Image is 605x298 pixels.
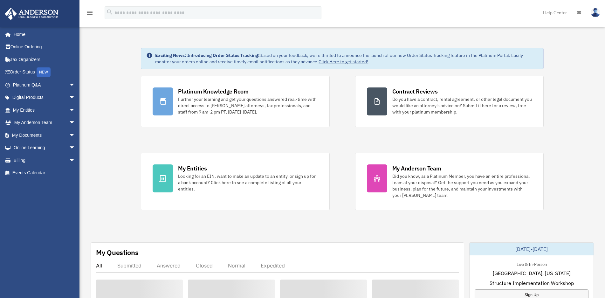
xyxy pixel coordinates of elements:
[69,154,82,167] span: arrow_drop_down
[69,79,82,92] span: arrow_drop_down
[69,91,82,104] span: arrow_drop_down
[86,11,93,17] a: menu
[86,9,93,17] i: menu
[96,248,139,257] div: My Questions
[228,262,245,269] div: Normal
[4,154,85,167] a: Billingarrow_drop_down
[69,129,82,142] span: arrow_drop_down
[355,153,544,210] a: My Anderson Team Did you know, as a Platinum Member, you have an entire professional team at your...
[392,164,441,172] div: My Anderson Team
[141,153,329,210] a: My Entities Looking for an EIN, want to make an update to an entity, or sign up for a bank accoun...
[37,67,51,77] div: NEW
[4,79,85,91] a: Platinum Q&Aarrow_drop_down
[69,104,82,117] span: arrow_drop_down
[4,28,82,41] a: Home
[4,66,85,79] a: Order StatusNEW
[470,243,594,255] div: [DATE]-[DATE]
[69,116,82,129] span: arrow_drop_down
[4,142,85,154] a: Online Learningarrow_drop_down
[392,96,532,115] div: Do you have a contract, rental agreement, or other legal document you would like an attorney's ad...
[157,262,181,269] div: Answered
[591,8,600,17] img: User Pic
[178,87,249,95] div: Platinum Knowledge Room
[3,8,60,20] img: Anderson Advisors Platinum Portal
[178,164,207,172] div: My Entities
[355,76,544,127] a: Contract Reviews Do you have a contract, rental agreement, or other legal document you would like...
[261,262,285,269] div: Expedited
[4,129,85,142] a: My Documentsarrow_drop_down
[4,53,85,66] a: Tax Organizers
[196,262,213,269] div: Closed
[490,279,574,287] span: Structure Implementation Workshop
[392,87,438,95] div: Contract Reviews
[141,76,329,127] a: Platinum Knowledge Room Further your learning and get your questions answered real-time with dire...
[4,41,85,53] a: Online Ordering
[319,59,368,65] a: Click Here to get started!
[155,52,259,58] strong: Exciting News: Introducing Order Status Tracking!
[4,116,85,129] a: My Anderson Teamarrow_drop_down
[392,173,532,198] div: Did you know, as a Platinum Member, you have an entire professional team at your disposal? Get th...
[4,91,85,104] a: Digital Productsarrow_drop_down
[117,262,141,269] div: Submitted
[69,142,82,155] span: arrow_drop_down
[512,260,552,267] div: Live & In-Person
[178,96,318,115] div: Further your learning and get your questions answered real-time with direct access to [PERSON_NAM...
[4,104,85,116] a: My Entitiesarrow_drop_down
[155,52,538,65] div: Based on your feedback, we're thrilled to announce the launch of our new Order Status Tracking fe...
[493,269,571,277] span: [GEOGRAPHIC_DATA], [US_STATE]
[4,167,85,179] a: Events Calendar
[96,262,102,269] div: All
[106,9,113,16] i: search
[178,173,318,192] div: Looking for an EIN, want to make an update to an entity, or sign up for a bank account? Click her...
